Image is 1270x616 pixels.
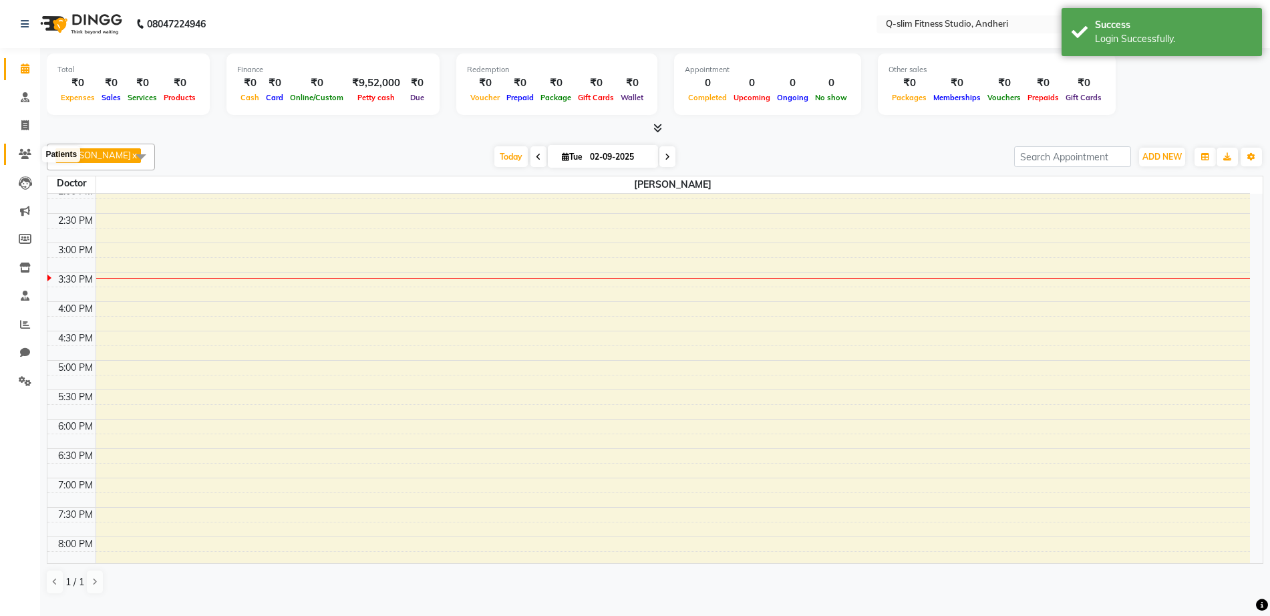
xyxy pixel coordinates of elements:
[59,150,131,160] span: [PERSON_NAME]
[237,64,429,75] div: Finance
[160,75,199,91] div: ₹0
[537,93,575,102] span: Package
[730,93,774,102] span: Upcoming
[1024,75,1062,91] div: ₹0
[586,147,653,167] input: 2025-09-02
[617,75,647,91] div: ₹0
[147,5,206,43] b: 08047224946
[237,93,263,102] span: Cash
[55,537,96,551] div: 8:00 PM
[160,93,199,102] span: Products
[55,302,96,316] div: 4:00 PM
[347,75,406,91] div: ₹9,52,000
[47,176,96,190] div: Doctor
[984,75,1024,91] div: ₹0
[98,75,124,91] div: ₹0
[55,449,96,463] div: 6:30 PM
[575,93,617,102] span: Gift Cards
[984,93,1024,102] span: Vouchers
[1095,32,1252,46] div: Login Successfully.
[55,273,96,287] div: 3:30 PM
[930,75,984,91] div: ₹0
[930,93,984,102] span: Memberships
[57,64,199,75] div: Total
[55,390,96,404] div: 5:30 PM
[467,75,503,91] div: ₹0
[889,93,930,102] span: Packages
[685,64,850,75] div: Appointment
[1062,93,1105,102] span: Gift Cards
[42,146,80,162] div: Patients
[55,508,96,522] div: 7:30 PM
[494,146,528,167] span: Today
[263,93,287,102] span: Card
[55,214,96,228] div: 2:30 PM
[812,75,850,91] div: 0
[1142,152,1182,162] span: ADD NEW
[55,478,96,492] div: 7:00 PM
[98,93,124,102] span: Sales
[406,75,429,91] div: ₹0
[467,93,503,102] span: Voucher
[617,93,647,102] span: Wallet
[407,93,428,102] span: Due
[124,75,160,91] div: ₹0
[55,420,96,434] div: 6:00 PM
[889,75,930,91] div: ₹0
[354,93,398,102] span: Petty cash
[124,93,160,102] span: Services
[537,75,575,91] div: ₹0
[774,93,812,102] span: Ongoing
[1014,146,1131,167] input: Search Appointment
[287,93,347,102] span: Online/Custom
[730,75,774,91] div: 0
[1095,18,1252,32] div: Success
[65,575,84,589] span: 1 / 1
[1139,148,1185,166] button: ADD NEW
[57,93,98,102] span: Expenses
[237,75,263,91] div: ₹0
[503,75,537,91] div: ₹0
[1062,75,1105,91] div: ₹0
[812,93,850,102] span: No show
[287,75,347,91] div: ₹0
[503,93,537,102] span: Prepaid
[55,361,96,375] div: 5:00 PM
[263,75,287,91] div: ₹0
[55,243,96,257] div: 3:00 PM
[889,64,1105,75] div: Other sales
[685,75,730,91] div: 0
[467,64,647,75] div: Redemption
[774,75,812,91] div: 0
[57,75,98,91] div: ₹0
[685,93,730,102] span: Completed
[1024,93,1062,102] span: Prepaids
[34,5,126,43] img: logo
[55,331,96,345] div: 4:30 PM
[559,152,586,162] span: Tue
[96,176,1251,193] span: [PERSON_NAME]
[575,75,617,91] div: ₹0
